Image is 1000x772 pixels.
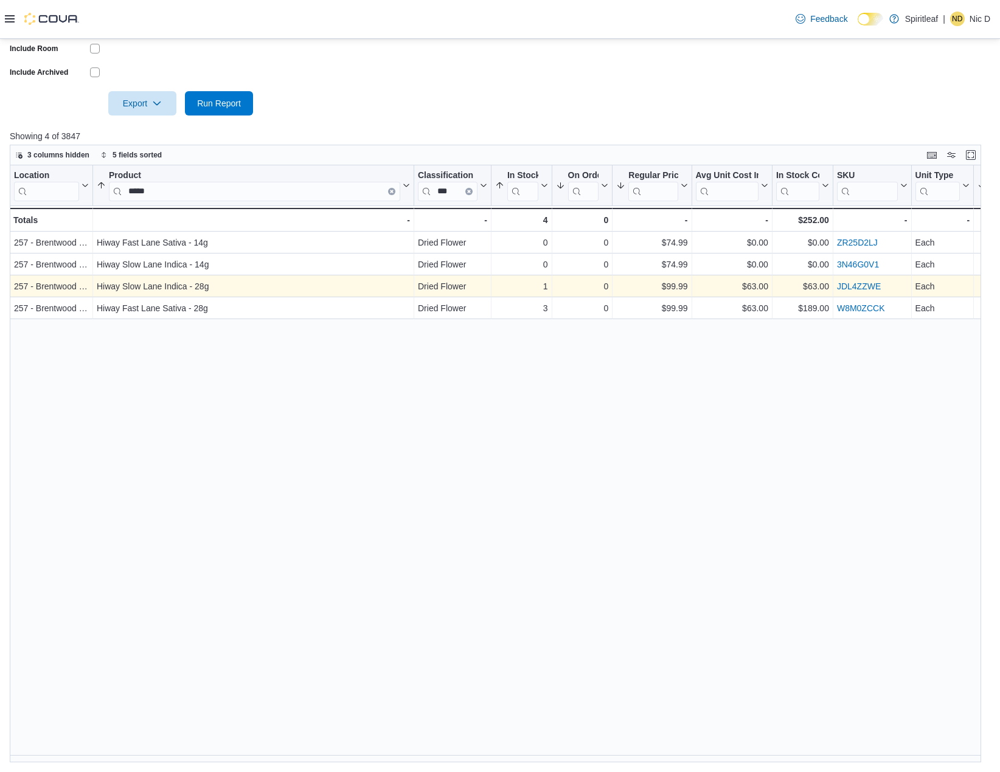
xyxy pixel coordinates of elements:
button: Regular Price [616,170,687,201]
a: JDL4ZZWE [837,281,881,291]
div: - [418,213,487,227]
div: Each [915,257,970,272]
p: Nic D [970,12,990,26]
div: 0 [556,301,609,315]
span: ND [952,12,962,26]
span: Feedback [810,13,847,25]
div: 0 [556,213,609,227]
div: $0.00 [776,257,829,272]
div: Dried Flower [418,235,487,250]
div: SKU [837,170,898,181]
button: In Stock Qty [495,170,548,201]
button: Run Report [185,91,253,115]
div: On Order Qty [568,170,599,201]
button: SKU [837,170,908,201]
button: On Order Qty [556,170,609,201]
div: $99.99 [616,301,687,315]
div: 0 [556,257,609,272]
button: Avg Unit Cost In Stock [696,170,768,201]
div: Dried Flower [418,279,487,294]
div: Dried Flower [418,301,487,315]
p: Showing 4 of 3847 [10,130,991,142]
button: Location [14,170,89,201]
button: Clear input [465,187,473,195]
p: Spiritleaf [905,12,938,26]
div: Regular Price [628,170,678,201]
div: Each [915,235,970,250]
a: W8M0ZCCK [837,303,885,313]
button: Display options [944,148,959,162]
div: $252.00 [776,213,829,227]
span: Run Report [197,97,241,109]
div: In Stock Qty [507,170,538,201]
img: Cova [24,13,79,25]
div: Hiway Slow Lane Indica - 14g [97,257,410,272]
span: 3 columns hidden [27,150,89,160]
div: Dried Flower [418,257,487,272]
label: Include Archived [10,67,68,77]
a: ZR25D2LJ [837,238,878,247]
a: 3N46G0V1 [837,260,879,269]
div: Nic D [950,12,965,26]
div: 4 [495,213,548,227]
div: Each [915,279,970,294]
div: $0.00 [696,235,768,250]
input: Dark Mode [858,13,883,26]
button: ProductClear input [97,170,410,201]
div: - [616,213,687,227]
div: - [97,213,410,227]
div: Unit Type [915,170,960,181]
div: 0 [556,235,609,250]
button: Keyboard shortcuts [925,148,939,162]
span: 5 fields sorted [113,150,162,160]
div: Product [109,170,400,181]
div: $0.00 [696,257,768,272]
span: Export [116,91,169,115]
div: 1 [495,279,548,294]
button: Unit Type [915,170,970,201]
div: Each [915,301,970,315]
div: In Stock Cost [776,170,819,181]
div: 257 - Brentwood ([GEOGRAPHIC_DATA]) [14,257,89,272]
div: Location [14,170,79,201]
div: 3 [495,301,548,315]
div: - [696,213,768,227]
div: - [837,213,908,227]
div: 257 - Brentwood ([GEOGRAPHIC_DATA]) [14,235,89,250]
div: Hiway Fast Lane Sativa - 28g [97,301,410,315]
div: Avg Unit Cost In Stock [696,170,759,181]
div: In Stock Qty [507,170,538,181]
div: Regular Price [628,170,678,181]
div: Location [14,170,79,181]
div: 0 [495,257,548,272]
div: Hiway Fast Lane Sativa - 14g [97,235,410,250]
div: 0 [495,235,548,250]
button: 3 columns hidden [10,148,94,162]
div: $99.99 [616,279,687,294]
div: Unit Type [915,170,960,201]
div: - [915,213,970,227]
div: 257 - Brentwood ([GEOGRAPHIC_DATA]) [14,301,89,315]
div: SKU URL [837,170,898,201]
div: Totals [13,213,89,227]
button: Enter fullscreen [964,148,978,162]
div: Product [109,170,400,201]
div: $0.00 [776,235,829,250]
div: $63.00 [696,279,768,294]
button: Clear input [388,187,395,195]
div: On Order Qty [568,170,599,181]
div: $74.99 [616,257,687,272]
p: | [943,12,945,26]
button: In Stock Cost [776,170,829,201]
div: Classification [418,170,477,201]
button: 5 fields sorted [95,148,167,162]
button: Export [108,91,176,115]
div: Hiway Slow Lane Indica - 28g [97,279,410,294]
div: 257 - Brentwood ([GEOGRAPHIC_DATA]) [14,279,89,294]
div: $74.99 [616,235,687,250]
a: Feedback [791,7,852,31]
div: Avg Unit Cost In Stock [696,170,759,201]
div: Classification [418,170,477,181]
div: $63.00 [776,279,829,294]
